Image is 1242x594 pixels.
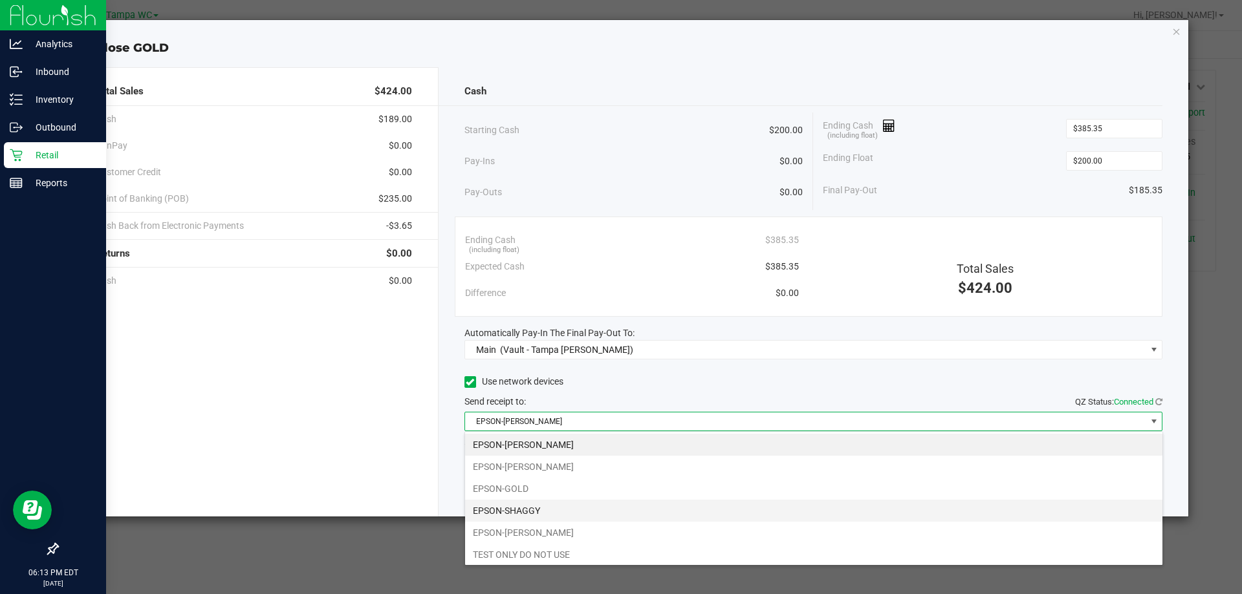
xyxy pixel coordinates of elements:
span: Pay-Ins [464,154,495,168]
span: $235.00 [378,192,412,206]
span: $0.00 [779,186,803,199]
span: Customer Credit [96,165,161,179]
span: $189.00 [378,112,412,126]
span: (Vault - Tampa [PERSON_NAME]) [500,345,633,355]
li: EPSON-GOLD [465,478,1162,500]
p: 06:13 PM EDT [6,567,100,578]
span: $385.35 [765,233,799,247]
span: Total Sales [96,84,144,99]
span: $200.00 [769,123,803,137]
span: $0.00 [386,246,412,261]
span: Starting Cash [464,123,519,137]
span: $0.00 [776,286,799,300]
span: EPSON-[PERSON_NAME] [465,412,1146,430]
span: Total Sales [957,262,1014,275]
inline-svg: Inventory [10,93,23,106]
span: $424.00 [375,84,412,99]
li: EPSON-[PERSON_NAME] [465,522,1162,544]
inline-svg: Analytics [10,37,23,50]
span: Send receipt to: [464,396,526,407]
span: Ending Float [823,151,873,171]
p: Inbound [23,64,100,80]
p: [DATE] [6,578,100,588]
p: Retail [23,147,100,163]
span: $424.00 [958,280,1012,296]
li: EPSON-SHAGGY [465,500,1162,522]
inline-svg: Retail [10,149,23,162]
span: Expected Cash [465,260,525,273]
span: CanPay [96,139,127,153]
div: Close GOLD [63,39,1189,57]
inline-svg: Inbound [10,65,23,78]
span: $0.00 [389,274,412,288]
li: EPSON-[PERSON_NAME] [465,434,1162,456]
span: -$3.65 [386,219,412,233]
span: Cash [464,84,486,99]
span: Final Pay-Out [823,184,877,197]
span: Automatically Pay-In The Final Pay-Out To: [464,328,635,338]
span: QZ Status: [1075,397,1162,407]
span: $185.35 [1129,184,1162,197]
li: TEST ONLY DO NOT USE [465,544,1162,566]
inline-svg: Reports [10,176,23,189]
iframe: Resource center [13,491,52,529]
p: Analytics [23,36,100,52]
span: Difference [465,286,506,300]
span: Ending Cash [465,233,516,247]
li: EPSON-[PERSON_NAME] [465,456,1162,478]
p: Inventory [23,92,100,107]
span: Main [476,345,496,355]
span: $0.00 [389,165,412,179]
p: Reports [23,175,100,191]
span: $0.00 [389,139,412,153]
span: (including float) [827,131,878,142]
inline-svg: Outbound [10,121,23,134]
span: Cash Back from Electronic Payments [96,219,244,233]
span: $385.35 [765,260,799,273]
span: $0.00 [779,154,803,168]
span: Ending Cash [823,119,895,138]
span: (including float) [469,245,519,256]
div: Returns [96,240,412,268]
p: Outbound [23,120,100,135]
span: Connected [1114,397,1153,407]
label: Use network devices [464,375,563,388]
span: Point of Banking (POB) [96,192,189,206]
span: Pay-Outs [464,186,502,199]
